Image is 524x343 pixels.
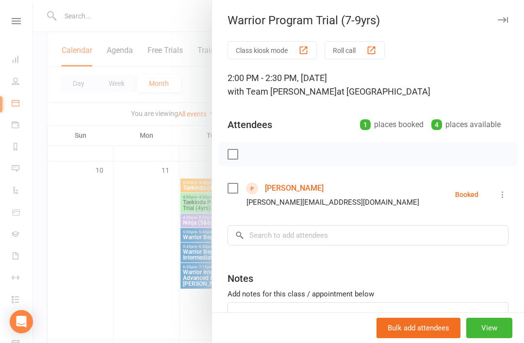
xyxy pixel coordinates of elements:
span: with Team [PERSON_NAME] [228,86,337,97]
div: 2:00 PM - 2:30 PM, [DATE] [228,71,508,98]
div: places booked [360,118,424,131]
div: Notes [228,272,253,285]
input: Search to add attendees [228,225,508,245]
a: [PERSON_NAME] [265,180,324,196]
button: Bulk add attendees [377,318,460,338]
span: at [GEOGRAPHIC_DATA] [337,86,430,97]
div: 4 [431,119,442,130]
div: [PERSON_NAME][EMAIL_ADDRESS][DOMAIN_NAME] [246,196,419,209]
div: places available [431,118,501,131]
div: Open Intercom Messenger [10,310,33,333]
button: Roll call [325,41,385,59]
div: Warrior Program Trial (7-9yrs) [212,14,524,27]
div: Booked [455,191,478,198]
div: Attendees [228,118,272,131]
button: Class kiosk mode [228,41,317,59]
div: Add notes for this class / appointment below [228,288,508,300]
button: View [466,318,512,338]
div: 1 [360,119,371,130]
